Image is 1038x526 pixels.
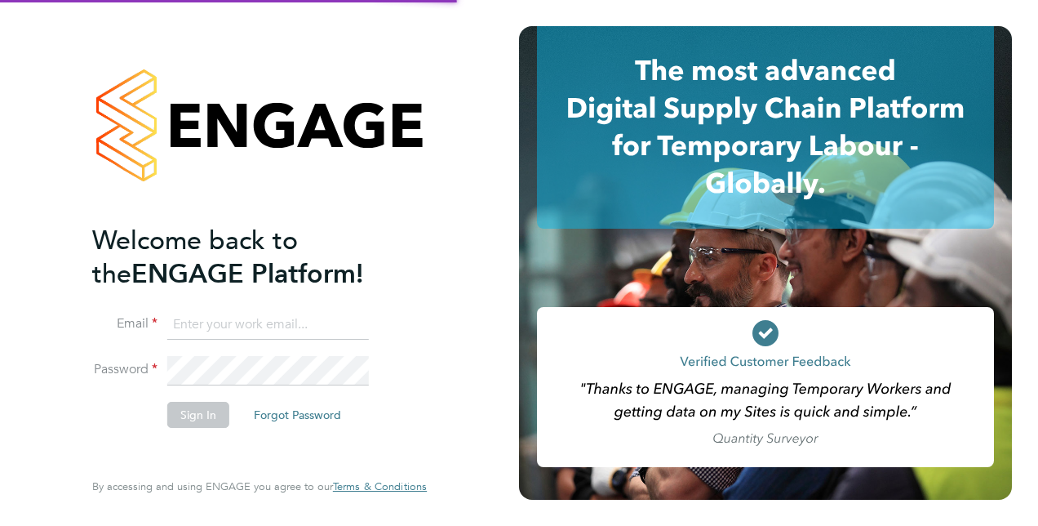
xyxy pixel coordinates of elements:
[333,479,427,493] span: Terms & Conditions
[92,361,157,378] label: Password
[92,479,427,493] span: By accessing and using ENGAGE you agree to our
[167,310,369,340] input: Enter your work email...
[92,225,298,290] span: Welcome back to the
[92,315,157,332] label: Email
[167,402,229,428] button: Sign In
[333,480,427,493] a: Terms & Conditions
[92,224,410,291] h2: ENGAGE Platform!
[241,402,354,428] button: Forgot Password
